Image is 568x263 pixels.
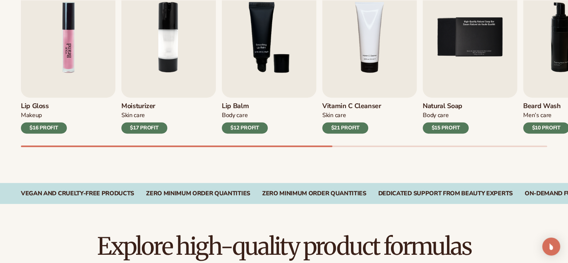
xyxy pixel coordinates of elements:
div: $15 PROFIT [423,122,469,134]
div: Open Intercom Messenger [542,238,560,256]
div: $21 PROFIT [322,122,368,134]
h3: Lip Gloss [21,102,67,110]
div: $16 PROFIT [21,122,67,134]
div: Makeup [21,111,67,119]
div: Zero Minimum Order QuantitieS [146,190,250,197]
div: Skin Care [322,111,381,119]
div: Zero Minimum Order QuantitieS [262,190,366,197]
div: Body Care [222,111,268,119]
h3: Vitamin C Cleanser [322,102,381,110]
h2: Explore high-quality product formulas [21,234,547,259]
div: Skin Care [121,111,167,119]
div: Body Care [423,111,469,119]
div: Dedicated Support From Beauty Experts [378,190,513,197]
h3: Lip Balm [222,102,268,110]
h3: Moisturizer [121,102,167,110]
h3: Natural Soap [423,102,469,110]
div: $12 PROFIT [222,122,268,134]
div: Vegan and Cruelty-Free Products [21,190,134,197]
div: $17 PROFIT [121,122,167,134]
